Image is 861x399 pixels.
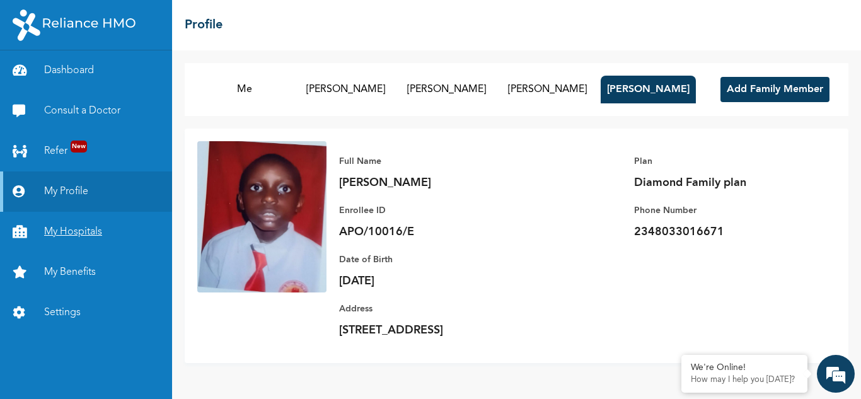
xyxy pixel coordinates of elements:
[634,203,811,218] p: Phone Number
[124,333,241,373] div: FAQs
[339,203,516,218] p: Enrollee ID
[73,131,174,258] span: We're online!
[66,71,212,87] div: Chat with us now
[634,175,811,190] p: Diamond Family plan
[500,76,594,103] button: [PERSON_NAME]
[339,224,516,240] p: APO/10016/E
[634,224,811,240] p: 2348033016671
[197,141,326,292] img: Enrollee
[339,252,516,267] p: Date of Birth
[691,375,798,385] p: How may I help you today?
[399,76,494,103] button: [PERSON_NAME]
[6,356,124,364] span: Conversation
[298,76,393,103] button: [PERSON_NAME]
[13,9,136,41] img: RelianceHMO's Logo
[207,6,237,37] div: Minimize live chat window
[339,301,516,316] p: Address
[339,175,516,190] p: [PERSON_NAME]
[71,141,87,153] span: New
[720,77,829,102] button: Add Family Member
[601,76,696,103] button: [PERSON_NAME]
[339,154,516,169] p: Full Name
[339,274,516,289] p: [DATE]
[23,63,51,95] img: d_794563401_company_1708531726252_794563401
[6,289,240,333] textarea: Type your message and hit 'Enter'
[185,16,222,35] h2: Profile
[691,362,798,373] div: We're Online!
[339,323,516,338] p: [STREET_ADDRESS]
[197,76,292,103] button: Me
[634,154,811,169] p: Plan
